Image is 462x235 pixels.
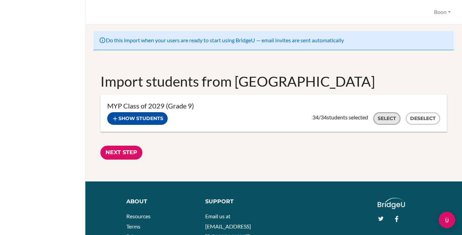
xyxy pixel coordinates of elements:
[100,146,142,160] input: Next Step
[126,223,140,230] a: Terms
[378,198,405,209] img: logo_white@2x-f4f0deed5e89b7ecb1c2cc34c3e3d731f90f0f143d5ea2071677605dd97b5244.png
[312,114,319,120] span: 34
[406,112,440,125] button: Deselect
[126,198,195,206] div: About
[205,198,269,206] div: Support
[439,212,455,228] div: Open Intercom Messenger
[373,112,401,125] button: Select
[126,213,151,219] a: Resources
[312,114,368,121] div: / students selected
[107,101,440,111] h3: MYP Class of 2029 (Grade 9)
[431,6,454,18] button: Boon
[94,31,454,50] div: Do this import when your users are ready to start using BridgeU — email invites are sent automati...
[100,72,447,91] h1: Import students from [GEOGRAPHIC_DATA]
[321,114,327,120] span: 34
[107,112,168,125] button: Show students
